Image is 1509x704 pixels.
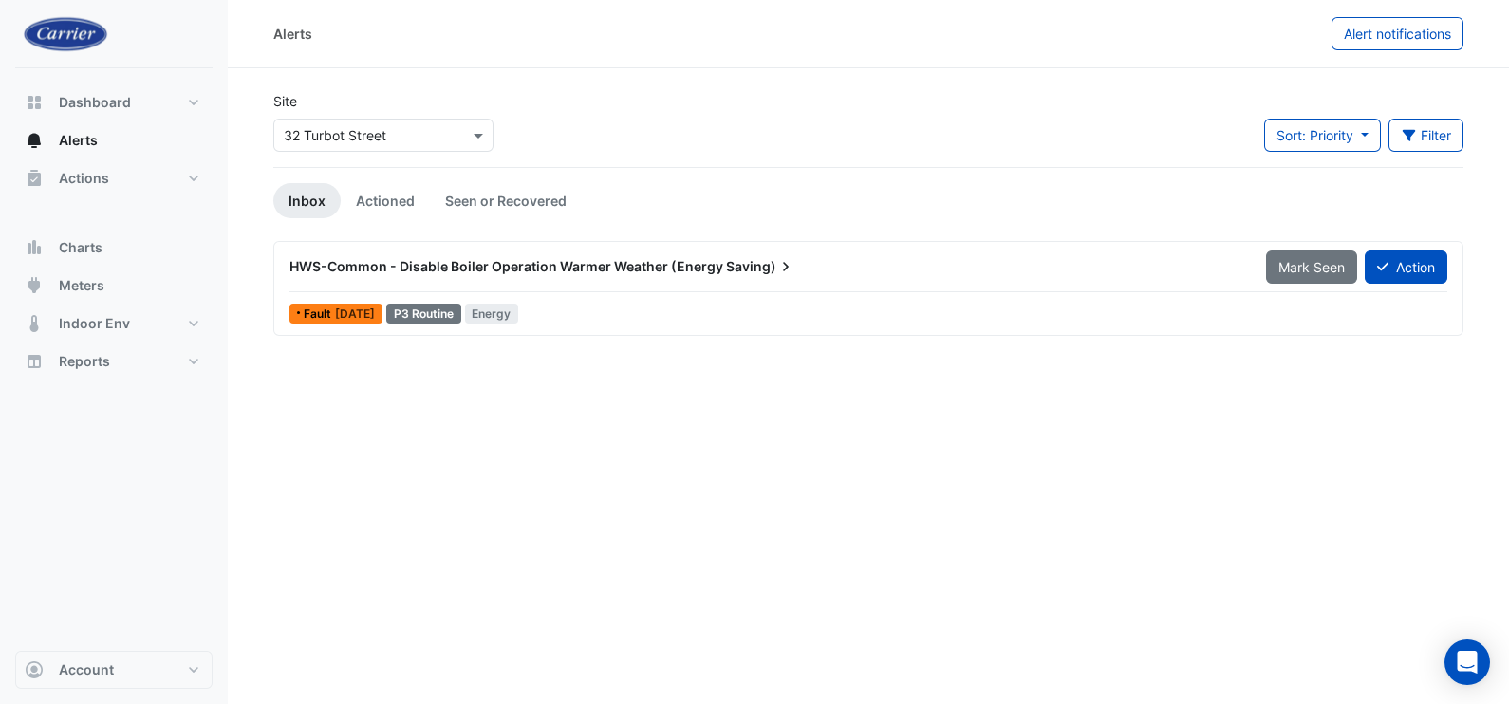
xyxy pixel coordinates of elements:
button: Reports [15,343,213,380]
span: Alerts [59,131,98,150]
label: Site [273,91,297,111]
div: Open Intercom Messenger [1444,639,1490,685]
button: Charts [15,229,213,267]
button: Meters [15,267,213,305]
span: Charts [59,238,102,257]
span: Mark Seen [1278,259,1345,275]
button: Dashboard [15,83,213,121]
button: Filter [1388,119,1464,152]
app-icon: Actions [25,169,44,188]
span: Alert notifications [1344,26,1451,42]
app-icon: Alerts [25,131,44,150]
button: Action [1365,250,1447,284]
a: Inbox [273,183,341,218]
span: Wed 30-Jul-2025 10:45 AEST [335,306,375,321]
a: Seen or Recovered [430,183,582,218]
button: Alert notifications [1332,17,1463,50]
app-icon: Meters [25,276,44,295]
app-icon: Reports [25,352,44,371]
div: P3 Routine [386,304,461,324]
span: Indoor Env [59,314,130,333]
span: Sort: Priority [1276,127,1353,143]
app-icon: Indoor Env [25,314,44,333]
button: Mark Seen [1266,250,1357,284]
span: Actions [59,169,109,188]
span: Account [59,660,114,679]
span: Energy [465,304,519,324]
span: Fault [304,308,335,320]
a: Actioned [341,183,430,218]
span: Dashboard [59,93,131,112]
button: Indoor Env [15,305,213,343]
span: Meters [59,276,104,295]
span: Saving) [726,257,795,276]
span: HWS-Common - Disable Boiler Operation Warmer Weather (Energy [289,258,723,274]
app-icon: Dashboard [25,93,44,112]
img: Company Logo [23,15,108,52]
app-icon: Charts [25,238,44,257]
div: Alerts [273,24,312,44]
span: Reports [59,352,110,371]
button: Sort: Priority [1264,119,1381,152]
button: Alerts [15,121,213,159]
button: Actions [15,159,213,197]
button: Account [15,651,213,689]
